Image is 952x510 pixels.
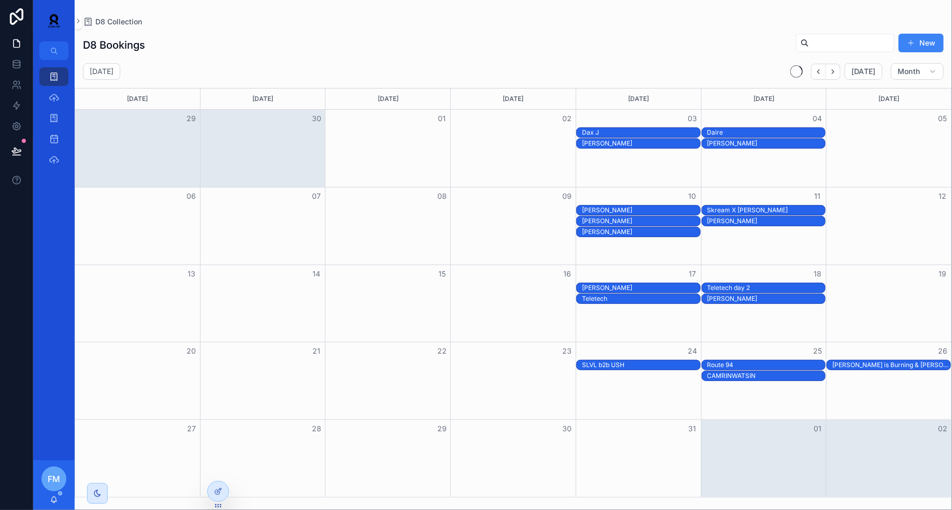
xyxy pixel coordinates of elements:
button: 25 [811,345,823,357]
div: [DATE] [327,89,449,109]
button: 17 [686,268,699,280]
button: 14 [310,268,323,280]
button: Month [891,63,944,80]
button: 03 [686,112,699,125]
div: CAMRINWATSIN [707,371,826,381]
div: Route 94 [707,360,826,370]
button: 08 [436,190,448,202]
button: [DATE] [845,63,883,80]
div: [PERSON_NAME] [582,228,700,236]
button: 01 [436,112,448,125]
div: Alisha [707,294,826,303]
button: 22 [436,345,448,357]
div: [DATE] [202,89,324,109]
button: 27 [186,422,198,435]
div: [DATE] [452,89,574,109]
button: Next [826,64,841,80]
div: Skream X [PERSON_NAME] [707,206,826,214]
button: Back [811,64,826,80]
div: [PERSON_NAME] [707,139,826,148]
div: Teletech [582,294,700,303]
button: 29 [436,422,448,435]
button: 26 [936,345,949,357]
button: 24 [686,345,699,357]
div: [PERSON_NAME] [707,217,826,225]
button: 19 [936,268,949,280]
div: [PERSON_NAME] is Burning & [PERSON_NAME] Law [832,361,950,369]
div: Enzo is Burning & Murphy's Law [832,360,950,370]
div: Amber Broos [707,216,826,226]
h1: D8 Bookings [83,38,145,52]
div: Kolter [582,216,700,226]
button: 06 [186,190,198,202]
div: [DATE] [828,89,950,109]
button: 05 [936,112,949,125]
div: Aaron Hibell [582,206,700,215]
div: Teletech day 2 [707,284,826,292]
button: 15 [436,268,448,280]
button: 31 [686,422,699,435]
div: [PERSON_NAME] [582,284,700,292]
button: 28 [310,422,323,435]
div: Dax J [582,128,700,137]
img: App logo [41,12,66,29]
button: 30 [310,112,323,125]
div: Oscar Mulero [582,227,700,237]
button: 13 [186,268,198,280]
button: 16 [561,268,573,280]
a: D8 Collection [83,17,142,27]
div: [PERSON_NAME] [707,295,826,303]
button: 02 [561,112,573,125]
div: [DATE] [77,89,198,109]
div: Teletech [582,295,700,303]
div: Daire [707,128,826,137]
div: [PERSON_NAME] [582,206,700,214]
span: Month [898,67,920,76]
button: 01 [811,422,823,435]
button: 20 [186,345,198,357]
div: Yousuke Yukimatsu [707,139,826,148]
div: [DATE] [703,89,825,109]
button: 10 [686,190,699,202]
button: 04 [811,112,823,125]
span: D8 Collection [95,17,142,27]
div: Paul Van Dyk [582,139,700,148]
div: [PERSON_NAME] [582,139,700,148]
button: 18 [811,268,823,280]
button: 21 [310,345,323,357]
div: SLVL b2b USH [582,360,700,370]
div: Teletech day 2 [707,283,826,293]
div: Route 94 [707,361,826,369]
button: 29 [186,112,198,125]
button: 23 [561,345,573,357]
h2: [DATE] [90,66,113,77]
button: 02 [936,422,949,435]
div: [DATE] [578,89,700,109]
span: FM [48,473,60,485]
div: CAMRINWATSIN [707,372,826,380]
button: New [899,34,944,52]
div: Nick Warren [582,283,700,293]
button: 07 [310,190,323,202]
span: [DATE] [851,67,876,76]
div: scrollable content [33,60,75,182]
div: [PERSON_NAME] [582,217,700,225]
button: 09 [561,190,573,202]
div: Skream X Krystal Klear [707,206,826,215]
button: 11 [811,190,823,202]
button: 30 [561,422,573,435]
button: 12 [936,190,949,202]
div: Month View [75,88,952,498]
div: SLVL b2b USH [582,361,700,369]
